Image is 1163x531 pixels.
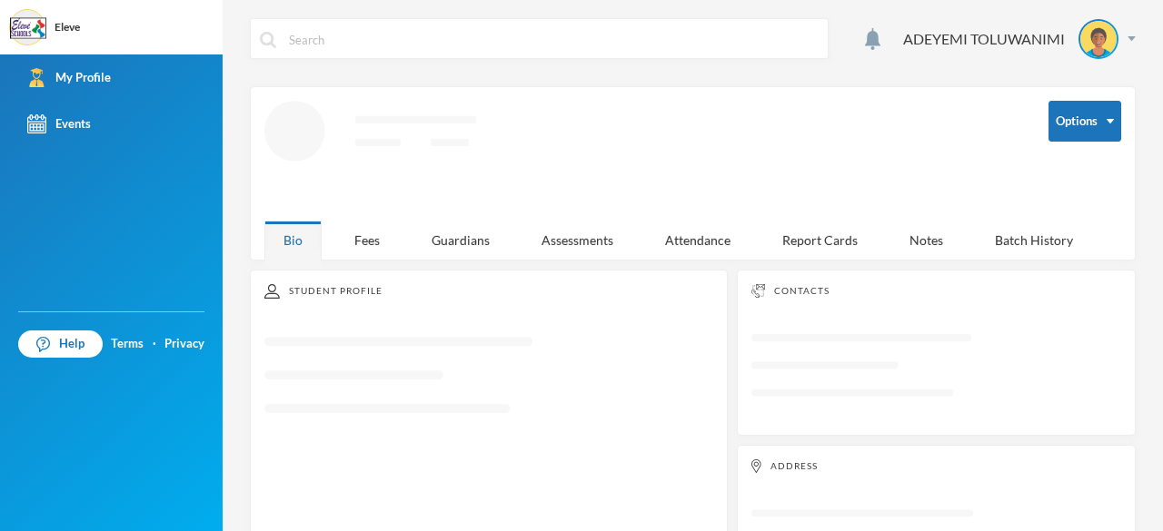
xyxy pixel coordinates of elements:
div: Events [27,114,91,133]
div: ADEYEMI TOLUWANIMI [903,28,1065,50]
div: Fees [335,221,399,260]
img: search [260,32,276,48]
a: Privacy [164,335,204,353]
button: Options [1049,101,1121,142]
a: Terms [111,335,144,353]
img: logo [10,10,46,46]
svg: Loading interface... [264,101,1021,207]
div: Batch History [976,221,1092,260]
div: Report Cards [763,221,877,260]
img: STUDENT [1080,21,1117,57]
div: Address [751,459,1121,473]
svg: Loading interface... [264,326,713,438]
div: Contacts [751,284,1121,298]
input: Search [287,19,819,60]
div: My Profile [27,68,111,87]
div: · [153,335,156,353]
div: Student Profile [264,284,713,299]
a: Help [18,330,103,358]
svg: Loading interface... [751,325,1121,418]
div: Assessments [522,221,632,260]
div: Eleve [55,19,80,35]
div: Guardians [413,221,509,260]
div: Bio [264,221,322,260]
div: Notes [890,221,962,260]
div: Attendance [646,221,750,260]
